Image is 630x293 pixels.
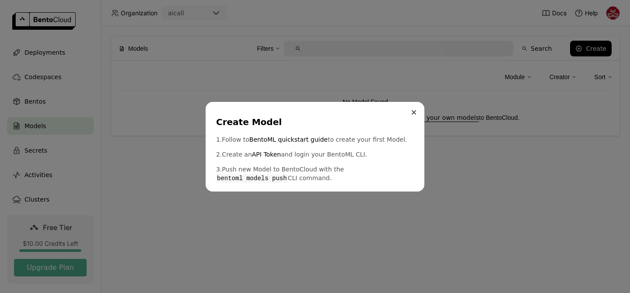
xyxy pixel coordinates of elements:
[216,150,414,159] p: 2. Create an and login your BentoML CLI.
[216,116,410,128] div: Create Model
[216,174,288,183] code: bentoml models push
[216,165,414,183] p: 3. Push new Model to BentoCloud with the CLI command.
[206,102,424,192] div: dialog
[216,135,414,144] p: 1. Follow to to create your first Model.
[249,135,328,144] a: BentoML quickstart guide
[252,150,281,159] a: API Token
[409,107,419,118] button: Close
